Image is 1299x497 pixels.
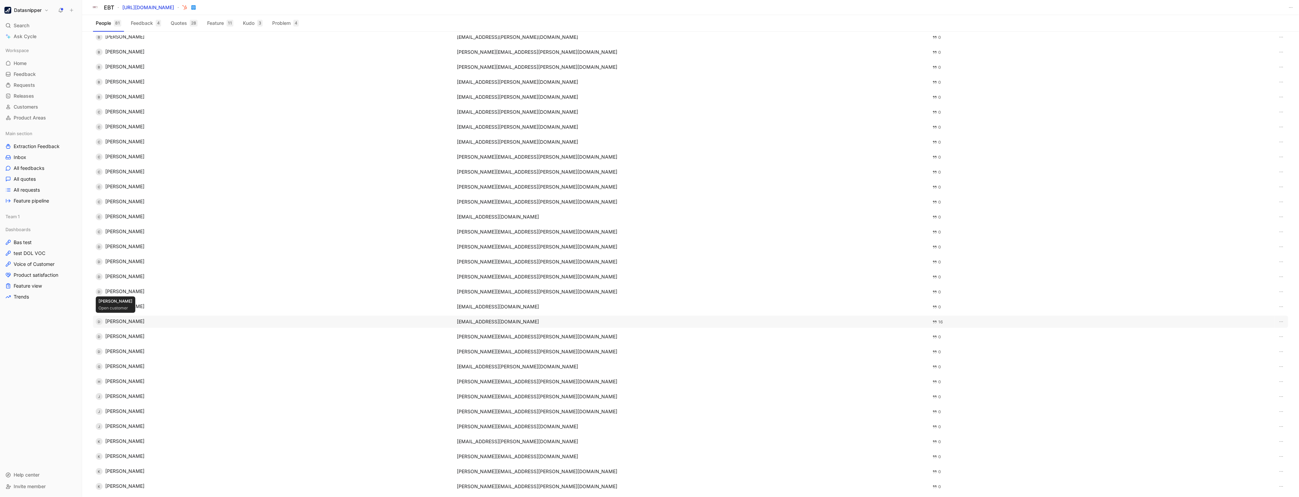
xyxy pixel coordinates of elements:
[457,289,924,294] div: [PERSON_NAME][EMAIL_ADDRESS][PERSON_NAME][DOMAIN_NAME]
[14,261,55,268] span: Voice of Customer
[932,229,941,236] div: 0
[96,258,449,265] div: [PERSON_NAME]
[96,109,103,115] div: C
[932,139,941,146] div: 0
[96,348,103,355] div: D
[96,34,103,41] div: B
[96,273,103,280] div: D
[96,438,103,445] div: K
[932,453,941,460] div: 0
[92,4,98,11] img: logo
[14,143,60,150] span: Extraction Feedback
[457,349,924,354] div: [PERSON_NAME][EMAIL_ADDRESS][PERSON_NAME][DOMAIN_NAME]
[457,364,924,369] div: [EMAIL_ADDRESS][PERSON_NAME][DOMAIN_NAME]
[457,409,924,414] div: [PERSON_NAME][EMAIL_ADDRESS][PERSON_NAME][DOMAIN_NAME]
[96,258,103,265] div: D
[932,319,943,325] div: 16
[932,274,941,280] div: 0
[932,124,941,131] div: 0
[96,423,449,430] div: [PERSON_NAME]
[96,183,103,190] div: C
[96,198,103,205] div: C
[96,468,449,475] div: [PERSON_NAME]
[457,394,924,399] div: [PERSON_NAME][EMAIL_ADDRESS][PERSON_NAME][DOMAIN_NAME]
[5,213,20,220] span: Team 1
[932,64,941,71] div: 0
[96,348,449,355] div: [PERSON_NAME]
[457,139,924,144] div: [EMAIL_ADDRESS][PERSON_NAME][DOMAIN_NAME]
[14,60,27,67] span: Home
[457,334,924,339] div: [PERSON_NAME][EMAIL_ADDRESS][PERSON_NAME][DOMAIN_NAME]
[14,7,42,13] h1: Datasnipper
[96,49,103,55] div: B
[14,176,36,182] span: All quotes
[114,20,121,27] div: 81
[457,244,924,249] div: [PERSON_NAME][EMAIL_ADDRESS][PERSON_NAME][DOMAIN_NAME]
[96,288,103,295] div: D
[932,199,941,206] div: 0
[96,288,449,295] div: [PERSON_NAME]
[96,34,449,41] div: [PERSON_NAME]
[4,7,11,14] img: Datasnipper
[932,438,941,445] div: 0
[14,197,49,204] span: Feature pipeline
[96,333,103,340] div: D
[457,259,924,264] div: [PERSON_NAME][EMAIL_ADDRESS][PERSON_NAME][DOMAIN_NAME]
[96,124,103,130] div: C
[14,103,38,110] span: Customers
[96,333,449,340] div: [PERSON_NAME]
[457,469,924,474] div: [PERSON_NAME][EMAIL_ADDRESS][PERSON_NAME][DOMAIN_NAME]
[3,237,79,247] a: Bas test
[457,49,924,54] div: [PERSON_NAME][EMAIL_ADDRESS][PERSON_NAME][DOMAIN_NAME]
[457,214,924,219] div: [EMAIL_ADDRESS][DOMAIN_NAME]
[5,130,32,137] span: Main section
[96,483,103,490] div: K
[96,408,103,415] div: J
[96,213,449,220] div: [PERSON_NAME]
[3,31,79,42] a: Ask Cycle
[14,239,32,246] span: Bas test
[14,154,26,161] span: Inbox
[96,363,103,370] div: G
[96,139,103,145] div: C
[96,109,449,115] div: [PERSON_NAME]
[14,272,58,278] span: Product satisfaction
[96,243,449,250] div: [PERSON_NAME]
[168,18,200,29] button: Quotes
[5,226,31,233] span: Dashboards
[3,128,79,139] div: Main section
[3,80,79,90] a: Requests
[128,18,164,29] button: Feedback
[3,224,79,235] div: Dashboards
[96,228,449,235] div: [PERSON_NAME]
[96,228,103,235] div: C
[3,281,79,291] a: Feature view
[96,453,449,460] div: [PERSON_NAME]
[3,470,79,480] div: Help center
[96,318,103,325] div: D
[932,423,941,430] div: 0
[96,423,103,430] div: J
[932,379,941,385] div: 0
[932,408,941,415] div: 0
[14,250,45,257] span: test DOL VOC
[932,364,941,370] div: 0
[227,20,233,27] div: 11
[269,18,301,29] button: Problem
[96,139,449,145] div: [PERSON_NAME]
[96,169,449,175] div: [PERSON_NAME]
[96,378,449,385] div: [PERSON_NAME]
[457,199,924,204] div: [PERSON_NAME][EMAIL_ADDRESS][PERSON_NAME][DOMAIN_NAME]
[5,47,29,54] span: Workspace
[14,483,46,489] span: Invite member
[96,124,449,130] div: [PERSON_NAME]
[96,213,103,220] div: C
[96,453,103,460] div: K
[3,141,79,151] a: Extraction Feedback
[457,454,924,459] div: [PERSON_NAME][EMAIL_ADDRESS][DOMAIN_NAME]
[96,94,449,100] div: [PERSON_NAME]
[96,64,449,70] div: [PERSON_NAME]
[932,259,941,266] div: 0
[457,274,924,279] div: [PERSON_NAME][EMAIL_ADDRESS][PERSON_NAME][DOMAIN_NAME]
[3,128,79,206] div: Main sectionExtraction FeedbackInboxAll feedbacksAll quotesAll requestsFeature pipeline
